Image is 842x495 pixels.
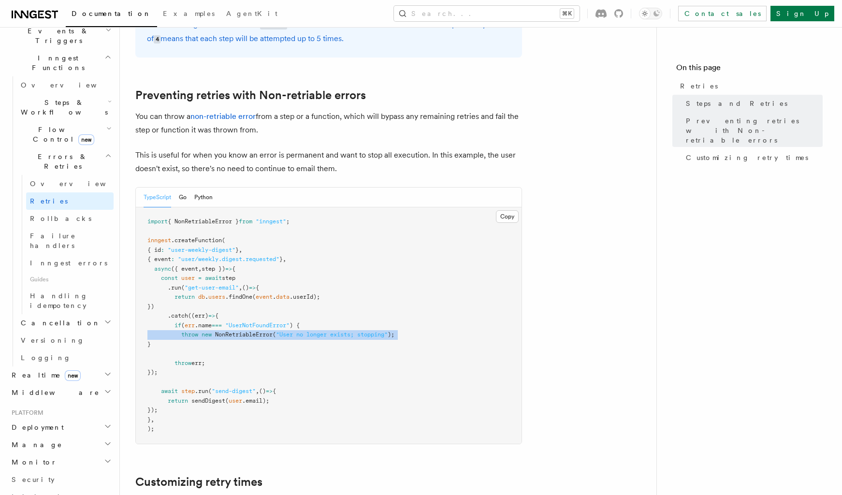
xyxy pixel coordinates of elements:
span: ); [388,331,394,338]
span: , [256,388,259,394]
span: Inngest Functions [8,53,104,73]
span: Security [12,476,55,483]
a: non-retriable error [190,112,256,121]
span: : [161,247,164,253]
span: Events & Triggers [8,26,105,45]
span: , [283,256,286,262]
span: Realtime [8,370,81,380]
span: ); [147,425,154,432]
span: } [279,256,283,262]
button: Inngest Functions [8,49,114,76]
a: Contact sales [678,6,767,21]
span: from [239,218,252,225]
a: Overview [17,76,114,94]
span: throw [181,331,198,338]
span: () [242,284,249,291]
code: 4 [154,35,160,44]
button: Python [194,188,213,207]
span: , [239,284,242,291]
span: throw [174,360,191,366]
span: user [181,275,195,281]
span: Rollbacks [30,215,91,222]
span: .email); [242,397,269,404]
span: return [174,293,195,300]
span: { event [147,256,171,262]
span: "get-user-email" [185,284,239,291]
span: Steps and Retries [686,99,787,108]
button: Monitor [8,453,114,471]
button: Errors & Retries [17,148,114,175]
span: Inngest errors [30,259,107,267]
span: }); [147,369,158,376]
span: Cancellation [17,318,101,328]
span: Steps & Workflows [17,98,108,117]
span: Monitor [8,457,57,467]
a: Overview [26,175,114,192]
a: Examples [157,3,220,26]
span: ( [222,237,225,244]
span: if [174,322,181,329]
h4: On this page [676,62,823,77]
span: step [222,275,235,281]
span: { [256,284,259,291]
a: Steps and Retries [682,95,823,112]
span: } [147,341,151,348]
a: Rollbacks [26,210,114,227]
button: Manage [8,436,114,453]
a: Sign Up [770,6,834,21]
span: step [181,388,195,394]
span: { [215,312,218,319]
span: }) [147,303,154,310]
span: ( [225,397,229,404]
a: Preventing retries with Non-retriable errors [135,88,366,102]
span: ( [273,331,276,338]
span: { id [147,247,161,253]
span: event [256,293,273,300]
button: TypeScript [144,188,171,207]
span: return [168,397,188,404]
div: Errors & Retries [17,175,114,314]
span: () [259,388,266,394]
span: ((err) [188,312,208,319]
a: Customizing retry times [135,475,262,489]
button: Go [179,188,187,207]
span: => [266,388,273,394]
span: = [198,275,202,281]
span: err [185,322,195,329]
span: Overview [21,81,120,89]
span: , [198,265,202,272]
span: user [229,397,242,404]
span: await [161,388,178,394]
span: db [198,293,205,300]
span: err; [191,360,205,366]
span: "user/weekly.digest.requested" [178,256,279,262]
span: } [147,416,151,423]
span: Customizing retry times [686,153,808,162]
button: Events & Triggers [8,22,114,49]
button: Copy [496,210,519,223]
p: You can throw a from a step or a function, which will bypass any remaining retries and fail the s... [135,110,522,137]
p: You can configure the number of for each function. This excludes the initial attempt. A retry cou... [147,18,510,46]
span: sendDigest [191,397,225,404]
a: Retries [676,77,823,95]
span: => [225,265,232,272]
span: .userId); [290,293,320,300]
span: { NonRetriableError } [168,218,239,225]
span: Middleware [8,388,100,397]
span: Retries [30,197,68,205]
a: Preventing retries with Non-retriable errors [682,112,823,149]
span: "UserNotFoundError" [225,322,290,329]
button: Search...⌘K [394,6,580,21]
button: Middleware [8,384,114,401]
span: : [171,256,174,262]
a: Logging [17,349,114,366]
span: NonRetriableError [215,331,273,338]
span: ( [181,284,185,291]
span: "inngest" [256,218,286,225]
span: new [78,134,94,145]
span: "user-weekly-digest" [168,247,235,253]
a: Inngest errors [26,254,114,272]
span: AgentKit [226,10,277,17]
span: === [212,322,222,329]
span: "User no longer exists; stopping" [276,331,388,338]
